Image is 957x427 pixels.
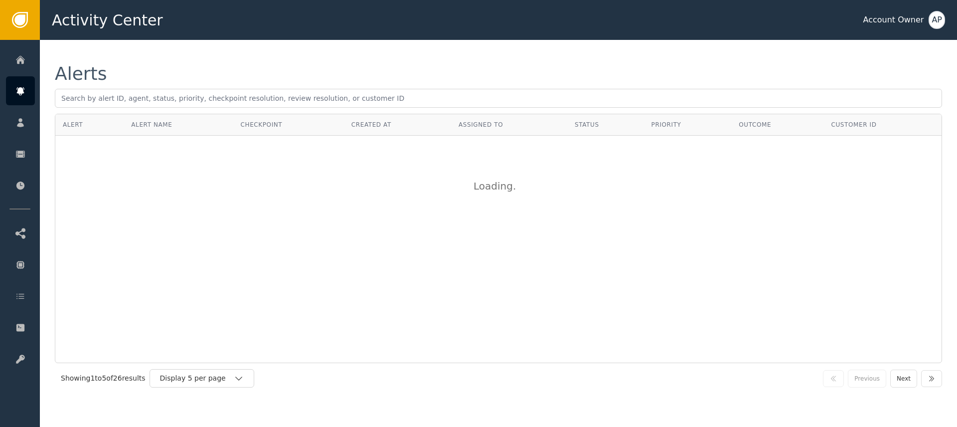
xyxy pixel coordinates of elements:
[150,369,254,388] button: Display 5 per page
[575,120,637,129] div: Status
[55,89,942,108] input: Search by alert ID, agent, status, priority, checkpoint resolution, review resolution, or custome...
[131,120,225,129] div: Alert Name
[55,65,107,83] div: Alerts
[52,9,163,31] span: Activity Center
[474,179,523,194] div: Loading .
[63,120,116,129] div: Alert
[351,120,444,129] div: Created At
[61,373,146,384] div: Showing 1 to 5 of 26 results
[831,120,935,129] div: Customer ID
[890,370,917,388] button: Next
[459,120,560,129] div: Assigned To
[929,11,945,29] button: AP
[863,14,924,26] div: Account Owner
[241,120,336,129] div: Checkpoint
[739,120,816,129] div: Outcome
[651,120,724,129] div: Priority
[160,373,234,384] div: Display 5 per page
